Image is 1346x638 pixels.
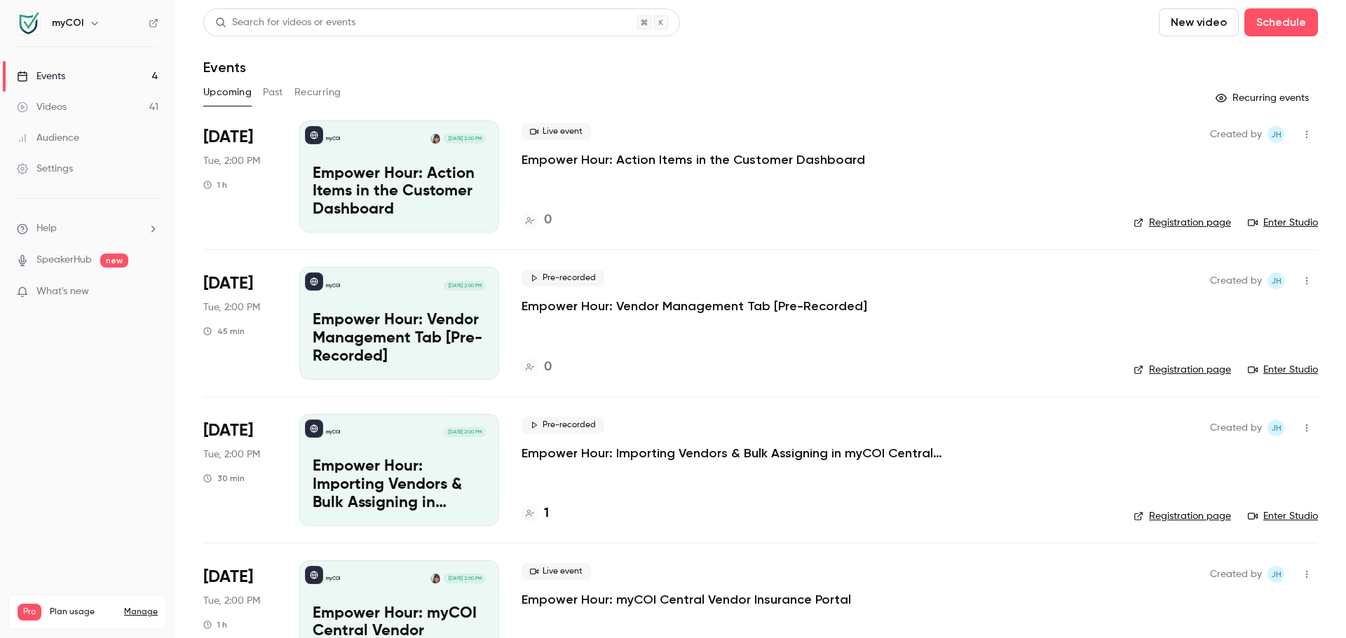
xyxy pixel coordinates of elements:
[1267,272,1284,289] span: Joanna Harris
[326,575,340,582] p: myCOI
[17,69,65,83] div: Events
[522,123,591,140] span: Live event
[444,134,485,144] span: [DATE] 2:00 PM
[203,179,227,190] div: 1 h
[1134,216,1231,230] a: Registration page
[1210,126,1262,143] span: Created by
[299,120,499,233] a: Empower Hour: Action Items in the Customer DashboardmyCOIJoanna Harris[DATE] 2:00 PMEmpower Hour:...
[1209,87,1318,109] button: Recurring events
[522,211,552,230] a: 0
[203,267,277,379] div: Aug 26 Tue, 2:00 PM (America/New York)
[17,162,73,176] div: Settings
[203,126,253,148] span: [DATE]
[1267,126,1284,143] span: Joanna Harris
[203,414,277,526] div: Sep 2 Tue, 2:00 PM (America/New York)
[203,154,260,168] span: Tue, 2:00 PM
[326,282,340,289] p: myCOI
[203,81,252,104] button: Upcoming
[326,135,340,142] p: myCOI
[17,221,158,236] li: help-dropdown-opener
[326,429,340,436] p: myCOI
[203,566,253,588] span: [DATE]
[1248,216,1318,230] a: Enter Studio
[522,358,552,377] a: 0
[430,574,440,583] img: Joanna Harris
[18,12,40,34] img: myCOI
[203,594,260,608] span: Tue, 2:00 PM
[294,81,341,104] button: Recurring
[1248,363,1318,377] a: Enter Studio
[142,286,158,298] iframe: Noticeable Trigger
[1267,566,1284,583] span: Joanna Harris
[313,312,486,366] p: Empower Hour: Vendor Management Tab [Pre-Recorded]
[544,211,552,230] h4: 0
[544,358,552,377] h4: 0
[313,165,486,219] p: Empower Hour: Action Items in the Customer Dashboard
[444,574,485,583] span: [DATE] 2:00 PM
[1248,509,1318,523] a: Enter Studio
[36,253,92,268] a: SpeakerHub
[1267,419,1284,436] span: Joanna Harris
[203,120,277,233] div: Aug 19 Tue, 2:00 PM (America/New York)
[1271,566,1282,583] span: JH
[299,267,499,379] a: Empower Hour: Vendor Management Tab [Pre-Recorded]myCOI[DATE] 2:00 PMEmpower Hour: Vendor Managem...
[1134,509,1231,523] a: Registration page
[430,134,440,144] img: Joanna Harris
[544,504,549,523] h4: 1
[522,563,591,580] span: Live event
[1159,8,1239,36] button: New video
[522,445,942,462] a: Empower Hour: Importing Vendors & Bulk Assigning in myCOI Central [Pre-Recorded]
[1210,419,1262,436] span: Created by
[1271,126,1282,143] span: JH
[522,417,604,434] span: Pre-recorded
[1210,272,1262,289] span: Created by
[203,59,246,76] h1: Events
[522,591,851,608] a: Empower Hour: myCOI Central Vendor Insurance Portal
[1271,419,1282,436] span: JH
[522,151,865,168] a: Empower Hour: Action Items in the Customer Dashboard
[124,606,158,618] a: Manage
[52,16,83,30] h6: myCOI
[203,448,260,462] span: Tue, 2:00 PM
[522,270,604,286] span: Pre-recorded
[50,606,116,618] span: Plan usage
[1210,566,1262,583] span: Created by
[17,131,79,145] div: Audience
[203,326,245,337] div: 45 min
[203,473,245,484] div: 30 min
[444,281,485,291] span: [DATE] 2:00 PM
[203,419,253,442] span: [DATE]
[36,221,57,236] span: Help
[444,427,485,437] span: [DATE] 2:00 PM
[313,458,486,512] p: Empower Hour: Importing Vendors & Bulk Assigning in myCOI Central [Pre-Recorded]
[263,81,283,104] button: Past
[215,15,355,30] div: Search for videos or events
[17,100,67,114] div: Videos
[203,619,227,630] div: 1 h
[1134,363,1231,377] a: Registration page
[203,300,260,314] span: Tue, 2:00 PM
[1244,8,1318,36] button: Schedule
[36,284,89,299] span: What's new
[203,272,253,295] span: [DATE]
[299,414,499,526] a: Empower Hour: Importing Vendors & Bulk Assigning in myCOI Central [Pre-Recorded]myCOI[DATE] 2:00 ...
[522,298,867,314] a: Empower Hour: Vendor Management Tab [Pre-Recorded]
[100,254,128,268] span: new
[522,504,549,523] a: 1
[18,604,41,620] span: Pro
[1271,272,1282,289] span: JH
